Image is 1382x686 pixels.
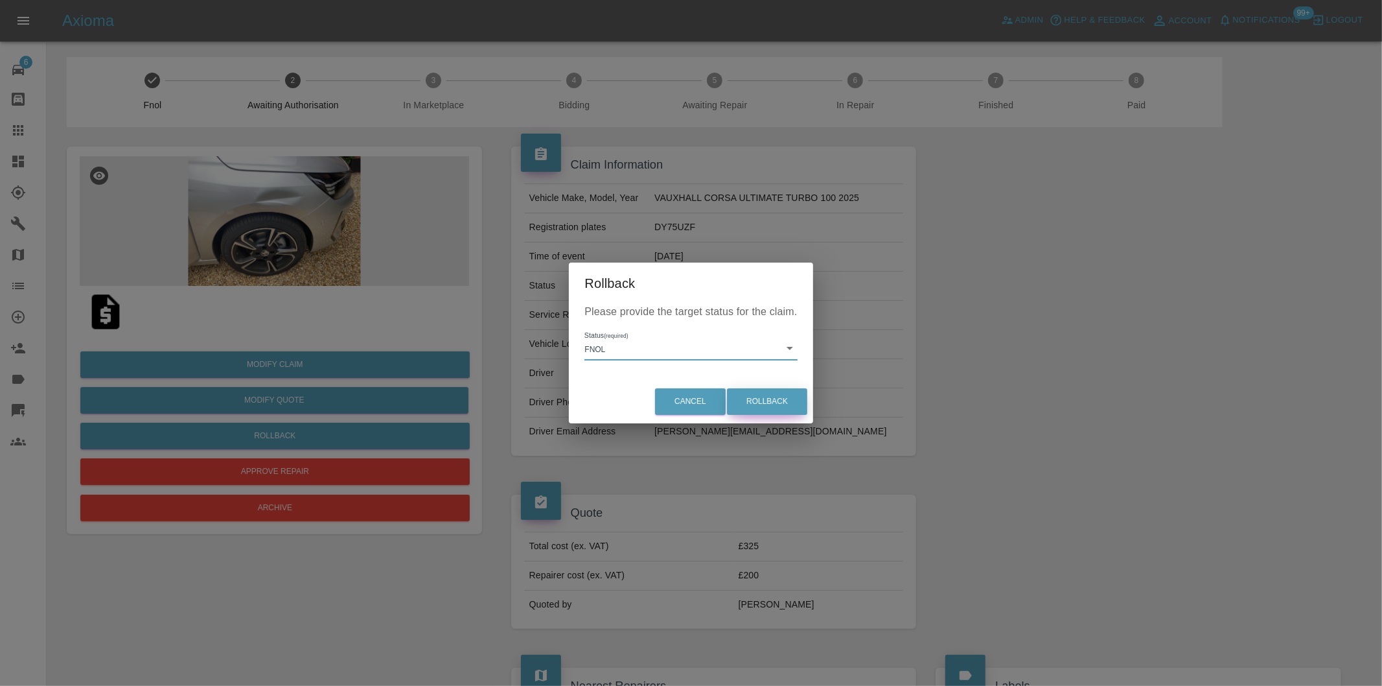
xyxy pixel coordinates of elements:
button: Cancel [655,388,726,415]
label: Status [584,331,628,341]
h2: Rollback [569,263,812,304]
small: (required) [605,333,628,339]
div: Fnol [584,337,797,360]
button: Rollback [727,388,807,415]
p: Please provide the target status for the claim. [584,304,797,320]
